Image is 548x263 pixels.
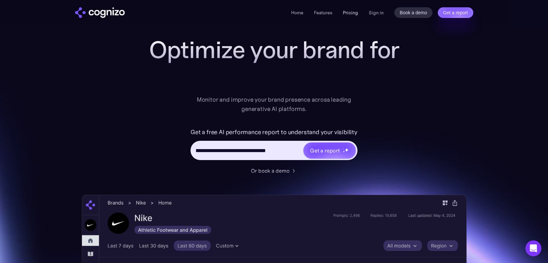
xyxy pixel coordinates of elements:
[141,37,407,63] h1: Optimize your brand for
[291,10,303,16] a: Home
[343,148,344,149] img: star
[314,10,332,16] a: Features
[343,10,358,16] a: Pricing
[303,142,356,159] a: Get a reportstarstarstar
[251,167,289,175] div: Or book a demo
[75,7,125,18] img: cognizo logo
[191,127,357,163] form: Hero URL Input Form
[310,146,340,154] div: Get a report
[343,150,345,153] img: star
[525,240,541,256] div: Open Intercom Messenger
[193,95,356,114] div: Monitor and improve your brand presence across leading generative AI platforms.
[251,167,297,175] a: Or book a demo
[394,7,432,18] a: Book a demo
[438,7,473,18] a: Get a report
[345,148,349,152] img: star
[191,127,357,137] label: Get a free AI performance report to understand your visibility
[75,7,125,18] a: home
[369,9,384,17] a: Sign in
